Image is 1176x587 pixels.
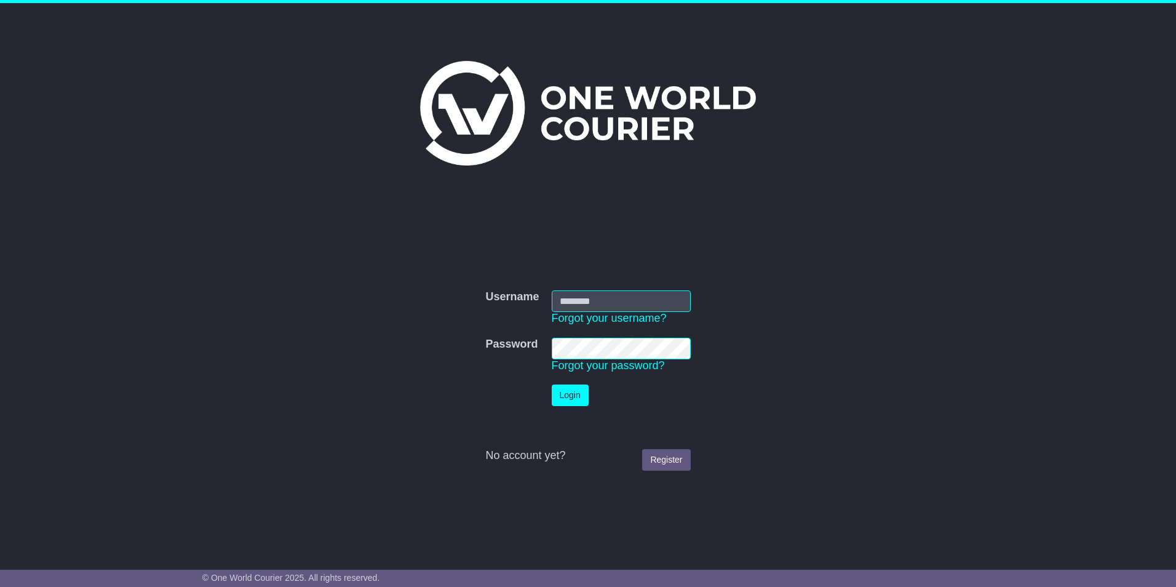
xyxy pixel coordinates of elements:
label: Password [485,338,538,351]
span: © One World Courier 2025. All rights reserved. [202,573,380,583]
a: Forgot your username? [552,312,667,324]
a: Forgot your password? [552,359,665,372]
label: Username [485,290,539,304]
button: Login [552,385,589,406]
img: One World [420,61,756,166]
div: No account yet? [485,449,690,463]
a: Register [642,449,690,471]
